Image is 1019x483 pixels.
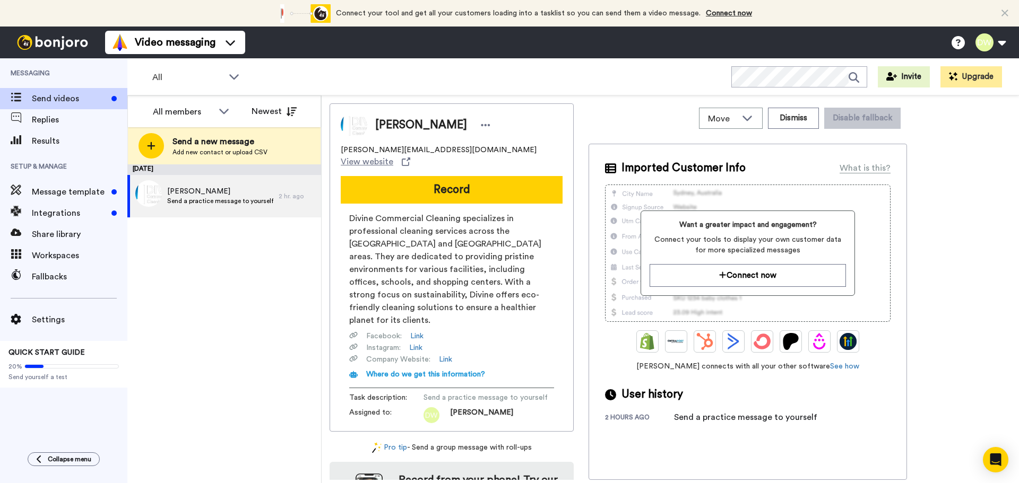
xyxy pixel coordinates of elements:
[650,264,845,287] button: Connect now
[244,101,305,122] button: Newest
[375,117,467,133] span: [PERSON_NAME]
[410,331,424,341] a: Link
[706,10,752,17] a: Connect now
[621,387,683,402] span: User history
[366,343,401,353] span: Instagram :
[439,354,452,365] a: Link
[279,192,316,200] div: 2 hr. ago
[424,407,439,423] img: 749fa5b0-2cfd-47a9-a526-db11788f6a88.png
[167,186,273,197] span: [PERSON_NAME]
[424,392,548,403] span: Send a practice message to yourself
[167,197,273,205] span: Send a practice message to yourself
[32,228,127,241] span: Share library
[32,313,127,326] span: Settings
[349,212,554,327] span: Divine Commercial Cleaning specializes in professional cleaning services across the [GEOGRAPHIC_D...
[272,4,331,23] div: animation
[330,442,574,453] div: - Send a group message with roll-ups
[48,455,91,463] span: Collapse menu
[674,411,817,424] div: Send a practice message to yourself
[450,407,513,423] span: [PERSON_NAME]
[111,34,128,51] img: vm-color.svg
[32,135,127,147] span: Results
[725,333,742,350] img: ActiveCampaign
[336,10,701,17] span: Connect your tool and get all your customers loading into a tasklist so you can send them a video...
[8,373,119,381] span: Send yourself a test
[32,186,107,198] span: Message template
[153,106,213,118] div: All members
[32,249,127,262] span: Workspaces
[840,333,857,350] img: GoHighLevel
[32,207,107,219] span: Integrations
[13,35,92,50] img: bj-logo-header-white.svg
[824,108,901,129] button: Disable fallback
[754,333,771,350] img: ConvertKit
[349,407,424,423] span: Assigned to:
[8,362,22,371] span: 20%
[341,176,563,204] button: Record
[650,234,845,256] span: Connect your tools to display your own customer data for more specialized messages
[341,145,537,155] span: [PERSON_NAME][EMAIL_ADDRESS][DOMAIN_NAME]
[650,219,845,230] span: Want a greater impact and engagement?
[708,112,737,125] span: Move
[135,180,162,207] img: 9a33f494-4cd1-45ca-8350-78d7eb2885a4.jpg
[621,160,746,176] span: Imported Customer Info
[127,164,321,175] div: [DATE]
[605,361,891,372] span: [PERSON_NAME] connects with all your other software
[341,112,367,138] img: Image of Dianne
[341,155,410,168] a: View website
[349,392,424,403] span: Task description :
[32,113,127,126] span: Replies
[341,155,393,168] span: View website
[878,66,930,87] button: Invite
[372,442,407,453] a: Pro tip
[983,447,1008,472] div: Open Intercom Messenger
[639,333,656,350] img: Shopify
[152,71,223,84] span: All
[366,354,430,365] span: Company Website :
[172,148,267,156] span: Add new contact or upload CSV
[940,66,1002,87] button: Upgrade
[366,331,402,341] span: Facebook :
[696,333,713,350] img: Hubspot
[32,92,107,105] span: Send videos
[811,333,828,350] img: Drip
[8,349,85,356] span: QUICK START GUIDE
[840,162,891,174] div: What is this?
[830,363,859,370] a: See how
[409,343,422,353] a: Link
[605,413,674,424] div: 2 hours ago
[668,333,685,350] img: Ontraport
[372,442,382,453] img: magic-wand.svg
[782,333,799,350] img: Patreon
[172,135,267,148] span: Send a new message
[366,371,485,378] span: Where do we get this information?
[28,452,100,466] button: Collapse menu
[135,35,215,50] span: Video messaging
[32,270,127,283] span: Fallbacks
[768,108,819,129] button: Dismiss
